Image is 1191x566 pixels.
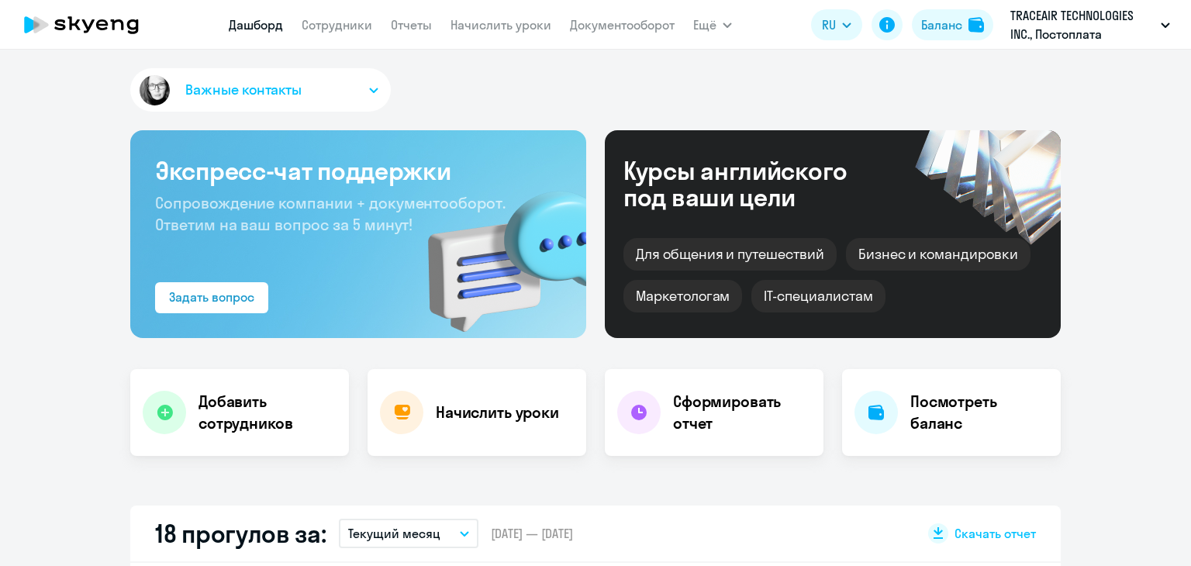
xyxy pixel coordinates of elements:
h4: Начислить уроки [436,402,559,423]
p: Текущий месяц [348,524,440,543]
button: RU [811,9,862,40]
div: Бизнес и командировки [846,238,1030,271]
a: Сотрудники [302,17,372,33]
h4: Посмотреть баланс [910,391,1048,434]
a: Дашборд [229,17,283,33]
span: RU [822,16,836,34]
a: Начислить уроки [451,17,551,33]
span: Сопровождение компании + документооборот. Ответим на ваш вопрос за 5 минут! [155,193,506,234]
p: TRACEAIR TECHNOLOGIES INC., Постоплата [1010,6,1155,43]
div: Задать вопрос [169,288,254,306]
img: balance [968,17,984,33]
button: Задать вопрос [155,282,268,313]
a: Отчеты [391,17,432,33]
div: Для общения и путешествий [623,238,837,271]
div: Маркетологам [623,280,742,312]
img: bg-img [406,164,586,338]
button: Балансbalance [912,9,993,40]
button: Текущий месяц [339,519,478,548]
button: TRACEAIR TECHNOLOGIES INC., Постоплата [1003,6,1178,43]
button: Ещё [693,9,732,40]
span: Скачать отчет [955,525,1036,542]
h3: Экспресс-чат поддержки [155,155,561,186]
h4: Сформировать отчет [673,391,811,434]
h4: Добавить сотрудников [198,391,337,434]
span: [DATE] — [DATE] [491,525,573,542]
span: Важные контакты [185,80,302,100]
a: Документооборот [570,17,675,33]
div: Курсы английского под ваши цели [623,157,889,210]
div: Баланс [921,16,962,34]
div: IT-специалистам [751,280,885,312]
img: avatar [136,72,173,109]
button: Важные контакты [130,68,391,112]
span: Ещё [693,16,716,34]
h2: 18 прогулов за: [155,518,326,549]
